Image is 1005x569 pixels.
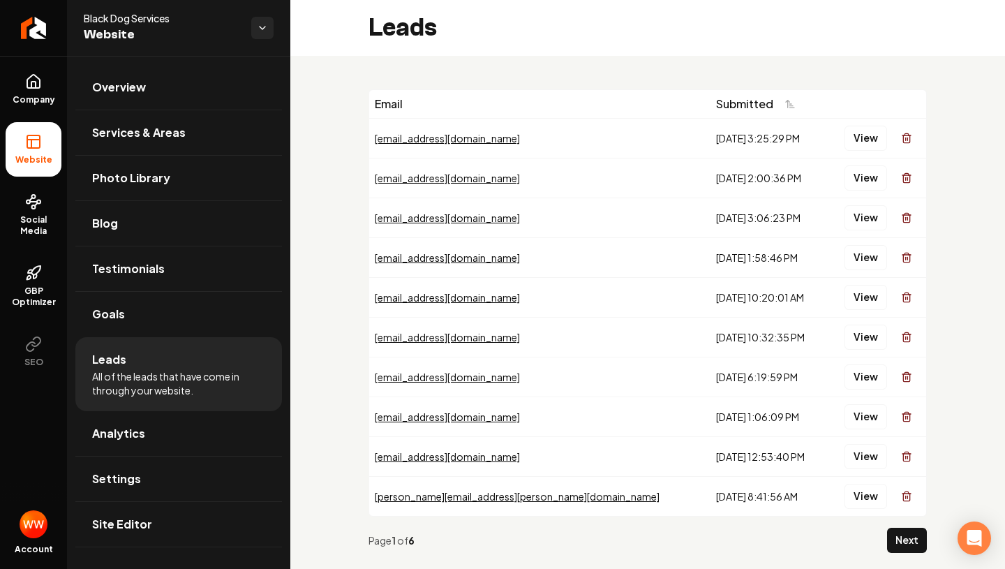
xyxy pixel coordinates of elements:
button: SEO [6,325,61,379]
button: View [844,404,887,429]
span: Overview [92,79,146,96]
button: Next [887,528,927,553]
div: Email [375,96,705,112]
span: Services & Areas [92,124,186,141]
div: [DATE] 8:41:56 AM [716,489,820,503]
button: View [844,444,887,469]
span: SEO [19,357,49,368]
img: Rebolt Logo [21,17,47,39]
div: [PERSON_NAME][EMAIL_ADDRESS][PERSON_NAME][DOMAIN_NAME] [375,489,705,503]
div: [EMAIL_ADDRESS][DOMAIN_NAME] [375,290,705,304]
span: Leads [92,351,126,368]
a: Settings [75,457,282,501]
a: Company [6,62,61,117]
div: [EMAIL_ADDRESS][DOMAIN_NAME] [375,171,705,185]
span: Company [7,94,61,105]
div: Open Intercom Messenger [958,522,991,555]
span: Page [368,534,392,547]
a: Testimonials [75,246,282,291]
a: Services & Areas [75,110,282,155]
span: Website [84,25,240,45]
strong: 6 [408,534,415,547]
div: [EMAIL_ADDRESS][DOMAIN_NAME] [375,370,705,384]
div: [EMAIL_ADDRESS][DOMAIN_NAME] [375,450,705,464]
span: All of the leads that have come in through your website. [92,369,265,397]
div: [EMAIL_ADDRESS][DOMAIN_NAME] [375,330,705,344]
a: Analytics [75,411,282,456]
span: Account [15,544,53,555]
div: [EMAIL_ADDRESS][DOMAIN_NAME] [375,211,705,225]
a: Goals [75,292,282,337]
div: [DATE] 12:53:40 PM [716,450,820,464]
h2: Leads [368,14,437,42]
div: [DATE] 3:25:29 PM [716,131,820,145]
button: View [844,364,887,390]
span: Black Dog Services [84,11,240,25]
button: View [844,285,887,310]
img: Warner Wright [20,510,47,538]
button: View [844,484,887,509]
div: [EMAIL_ADDRESS][DOMAIN_NAME] [375,131,705,145]
button: Open user button [20,510,47,538]
span: of [397,534,408,547]
button: View [844,325,887,350]
a: Blog [75,201,282,246]
span: Analytics [92,425,145,442]
button: View [844,205,887,230]
span: Settings [92,471,141,487]
button: View [844,165,887,191]
a: Social Media [6,182,61,248]
div: [DATE] 10:32:35 PM [716,330,820,344]
span: Social Media [6,214,61,237]
button: View [844,126,887,151]
span: Site Editor [92,516,152,533]
span: Photo Library [92,170,170,186]
button: View [844,245,887,270]
a: GBP Optimizer [6,253,61,319]
span: Testimonials [92,260,165,277]
div: [EMAIL_ADDRESS][DOMAIN_NAME] [375,410,705,424]
div: [EMAIL_ADDRESS][DOMAIN_NAME] [375,251,705,265]
div: [DATE] 3:06:23 PM [716,211,820,225]
div: [DATE] 2:00:36 PM [716,171,820,185]
div: [DATE] 1:06:09 PM [716,410,820,424]
strong: 1 [392,534,397,547]
a: Overview [75,65,282,110]
a: Site Editor [75,502,282,547]
span: Website [10,154,58,165]
button: Submitted [716,91,804,117]
span: GBP Optimizer [6,286,61,308]
div: [DATE] 10:20:01 AM [716,290,820,304]
span: Submitted [716,96,773,112]
div: [DATE] 1:58:46 PM [716,251,820,265]
span: Blog [92,215,118,232]
a: Photo Library [75,156,282,200]
span: Goals [92,306,125,323]
div: [DATE] 6:19:59 PM [716,370,820,384]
